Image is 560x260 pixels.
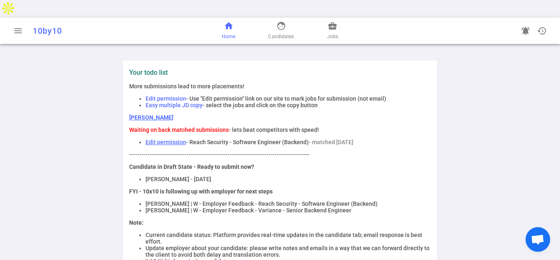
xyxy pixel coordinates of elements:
[229,127,319,133] span: - lets beat competitors with speed!
[146,232,431,245] li: Current candidate status: Platform provides real-time updates in the candidate tab; email respons...
[13,26,23,36] span: menu
[129,69,431,76] label: Your todo list
[129,83,244,90] span: More submissions lead to more placements!
[222,32,235,41] span: Home
[327,32,338,41] span: Jobs
[521,26,530,36] span: notifications_active
[129,114,173,121] a: [PERSON_NAME]
[222,21,235,41] a: Home
[146,102,203,108] span: Easy multiple JD copy
[328,21,337,31] span: business_center
[268,21,294,41] a: Candidates
[10,23,26,39] button: Open menu
[146,207,431,214] li: [PERSON_NAME] | W - Employer Feedback - Variance - Senior Backend Engineer
[327,21,338,41] a: Jobs
[203,102,318,108] span: - select the jobs and click on the copy button
[129,188,273,195] strong: FYI - 10x10 is following up with employer for next steps
[268,32,294,41] span: Candidates
[146,200,431,207] li: [PERSON_NAME] | W - Employer Feedback - Reach Security - Software Engineer (Backend)
[146,139,186,145] a: Edit permission
[186,95,386,102] span: - Use "Edit permission" link on our site to mark jobs for submission (not email)
[33,26,183,36] div: 10by10
[186,139,309,145] span: - Reach Security - Software Engineer (Backend)
[517,23,534,39] a: Go to see announcements
[224,21,234,31] span: home
[276,21,286,31] span: face
[146,245,431,258] li: Update employer about your candidate: please write notes and emails in a way that we can forward ...
[129,151,431,158] p: ----------------------------------------------------------------------------------------
[146,95,186,102] span: Edit permission
[309,139,353,145] span: - matched [DATE]
[146,176,431,182] li: [PERSON_NAME] - [DATE]
[129,163,254,170] strong: Candidate in Draft State - Ready to submit now?
[526,227,550,252] div: Open chat
[129,127,229,133] span: Waiting on back matched submissions
[534,23,550,39] button: Open history
[537,26,547,36] span: history
[129,219,143,226] strong: Note:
